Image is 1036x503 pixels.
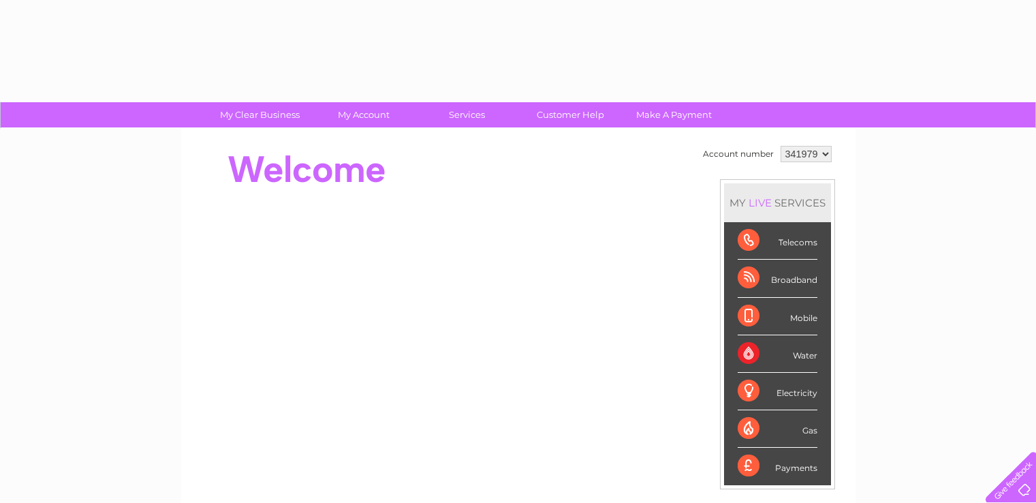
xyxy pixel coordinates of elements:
[738,298,817,335] div: Mobile
[514,102,627,127] a: Customer Help
[738,260,817,297] div: Broadband
[738,373,817,410] div: Electricity
[746,196,774,209] div: LIVE
[738,448,817,485] div: Payments
[307,102,420,127] a: My Account
[618,102,730,127] a: Make A Payment
[204,102,316,127] a: My Clear Business
[738,222,817,260] div: Telecoms
[724,183,831,222] div: MY SERVICES
[738,335,817,373] div: Water
[411,102,523,127] a: Services
[700,142,777,166] td: Account number
[738,410,817,448] div: Gas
